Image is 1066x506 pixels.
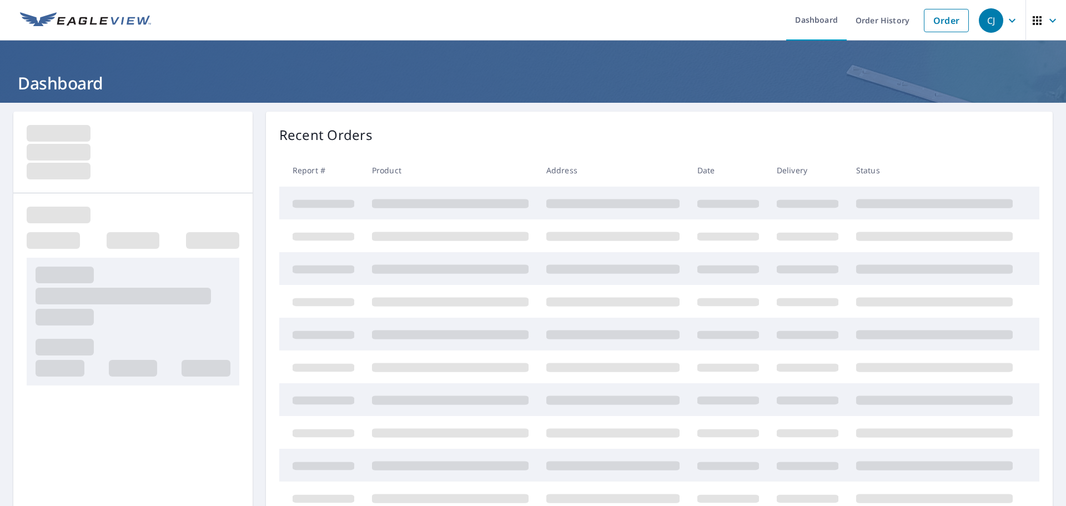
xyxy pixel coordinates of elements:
[20,12,151,29] img: EV Logo
[847,154,1022,187] th: Status
[979,8,1003,33] div: CJ
[279,125,373,145] p: Recent Orders
[688,154,768,187] th: Date
[13,72,1053,94] h1: Dashboard
[363,154,537,187] th: Product
[279,154,363,187] th: Report #
[537,154,688,187] th: Address
[768,154,847,187] th: Delivery
[924,9,969,32] a: Order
